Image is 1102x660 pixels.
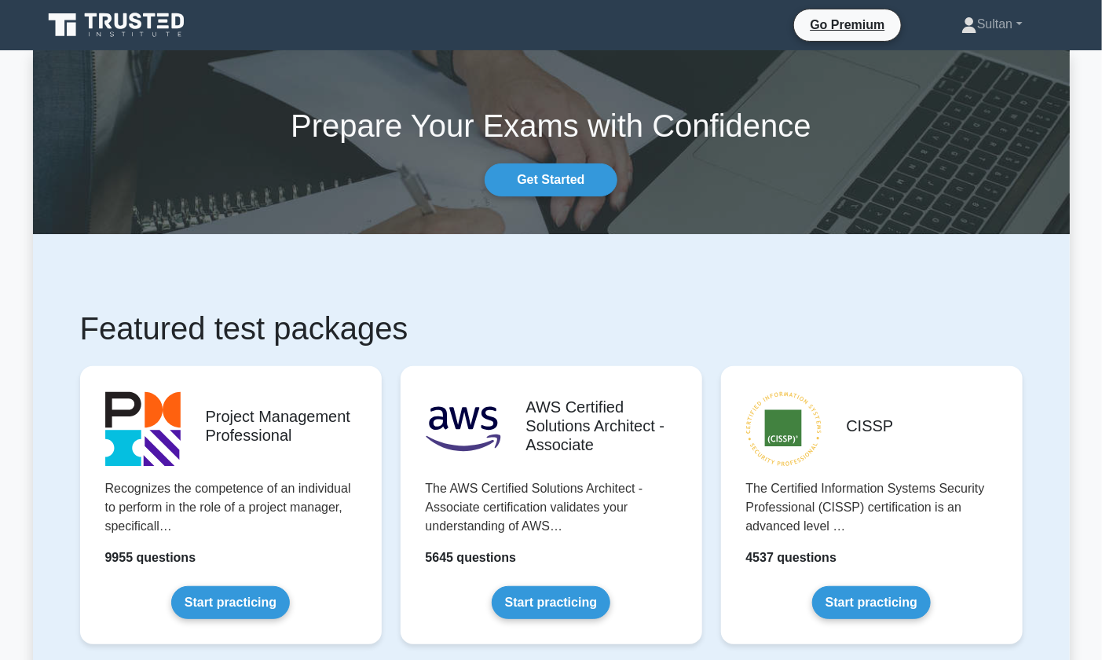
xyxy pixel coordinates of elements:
h1: Featured test packages [80,310,1023,347]
a: Go Premium [800,15,894,35]
a: Sultan [924,9,1060,40]
a: Start practicing [171,586,290,619]
a: Start practicing [812,586,931,619]
a: Start practicing [492,586,610,619]
a: Get Started [485,163,617,196]
h1: Prepare Your Exams with Confidence [33,107,1070,145]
